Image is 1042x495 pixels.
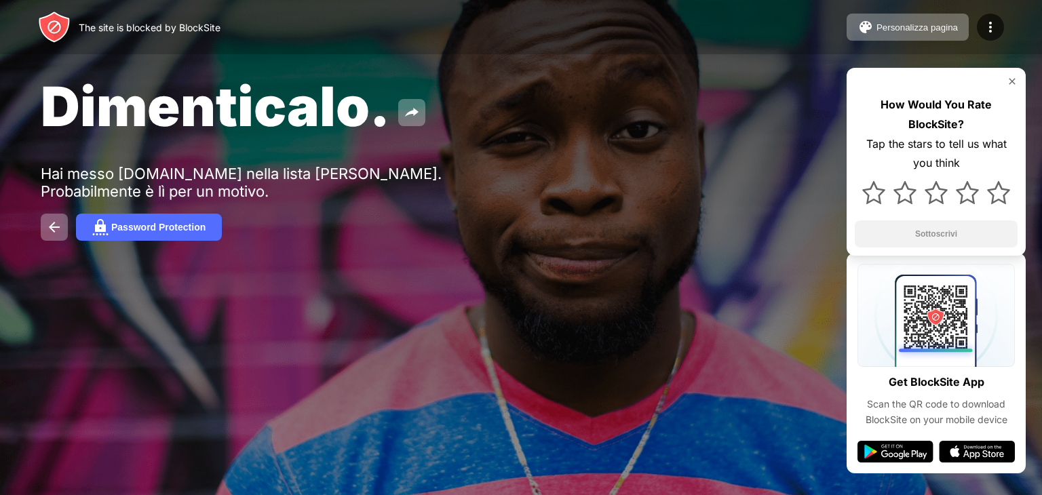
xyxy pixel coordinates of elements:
[855,95,1018,134] div: How Would You Rate BlockSite?
[79,22,220,33] div: The site is blocked by BlockSite
[41,73,390,139] span: Dimenticalo.
[889,372,984,392] div: Get BlockSite App
[987,181,1010,204] img: star.svg
[939,441,1015,462] img: app-store.svg
[41,165,460,200] div: Hai messo [DOMAIN_NAME] nella lista [PERSON_NAME]. Probabilmente è lì per un motivo.
[857,441,933,462] img: google-play.svg
[857,264,1015,367] img: qrcode.svg
[404,104,420,121] img: share.svg
[92,219,109,235] img: password.svg
[893,181,916,204] img: star.svg
[76,214,222,241] button: Password Protection
[857,397,1015,427] div: Scan the QR code to download BlockSite on your mobile device
[925,181,948,204] img: star.svg
[38,11,71,43] img: header-logo.svg
[46,219,62,235] img: back.svg
[982,19,999,35] img: menu-icon.svg
[847,14,969,41] button: Personalizza pagina
[876,22,958,33] div: Personalizza pagina
[855,134,1018,174] div: Tap the stars to tell us what you think
[956,181,979,204] img: star.svg
[862,181,885,204] img: star.svg
[1007,76,1018,87] img: rate-us-close.svg
[857,19,874,35] img: pallet.svg
[111,222,206,233] div: Password Protection
[855,220,1018,248] button: Sottoscrivi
